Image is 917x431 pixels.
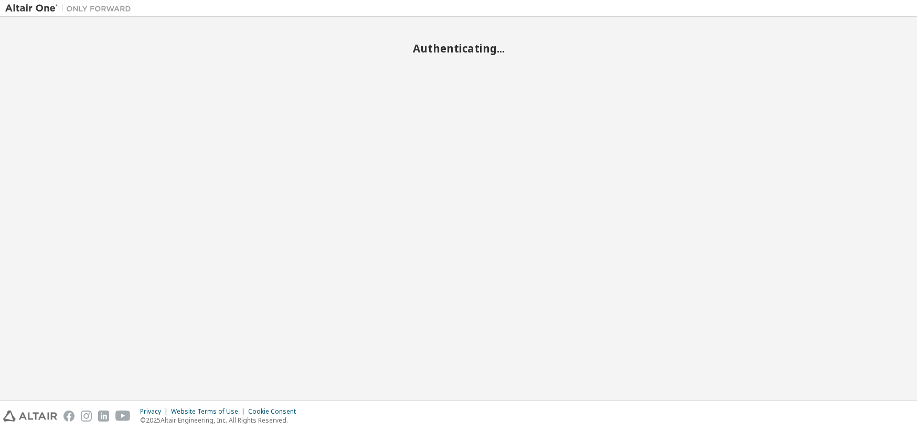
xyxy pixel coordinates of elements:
[63,411,74,422] img: facebook.svg
[5,3,136,14] img: Altair One
[3,411,57,422] img: altair_logo.svg
[115,411,131,422] img: youtube.svg
[81,411,92,422] img: instagram.svg
[248,407,302,416] div: Cookie Consent
[140,407,171,416] div: Privacy
[140,416,302,425] p: © 2025 Altair Engineering, Inc. All Rights Reserved.
[5,41,912,55] h2: Authenticating...
[171,407,248,416] div: Website Terms of Use
[98,411,109,422] img: linkedin.svg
